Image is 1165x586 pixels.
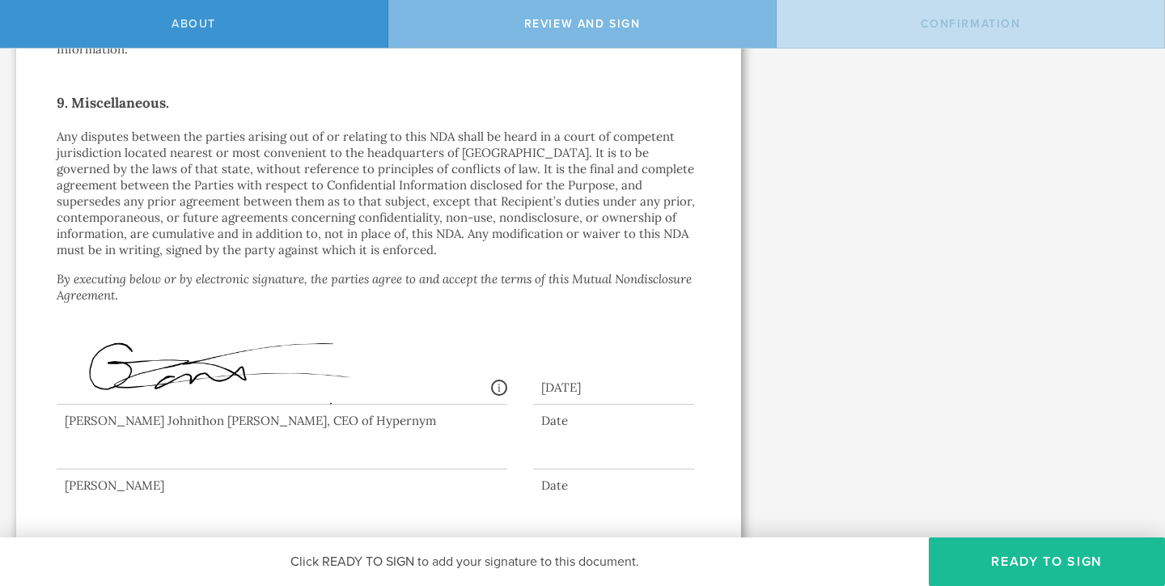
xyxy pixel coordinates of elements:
span: Confirmation [921,17,1021,31]
p: Any disputes between the parties arising out of or relating to this NDA shall be heard in a court... [57,129,701,258]
div: [DATE] [533,363,694,405]
span: Review and sign [524,17,641,31]
h2: 9. Miscellaneous. [57,90,701,116]
span: About [172,17,216,31]
i: By executing below or by electronic signature, the parties agree to and accept the terms of this ... [57,271,692,303]
div: Date [533,478,694,494]
button: Ready to Sign [929,537,1165,586]
p: . [57,271,701,304]
div: [PERSON_NAME] [57,478,507,494]
img: AAAAAASUVORK5CYII= [65,325,369,408]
